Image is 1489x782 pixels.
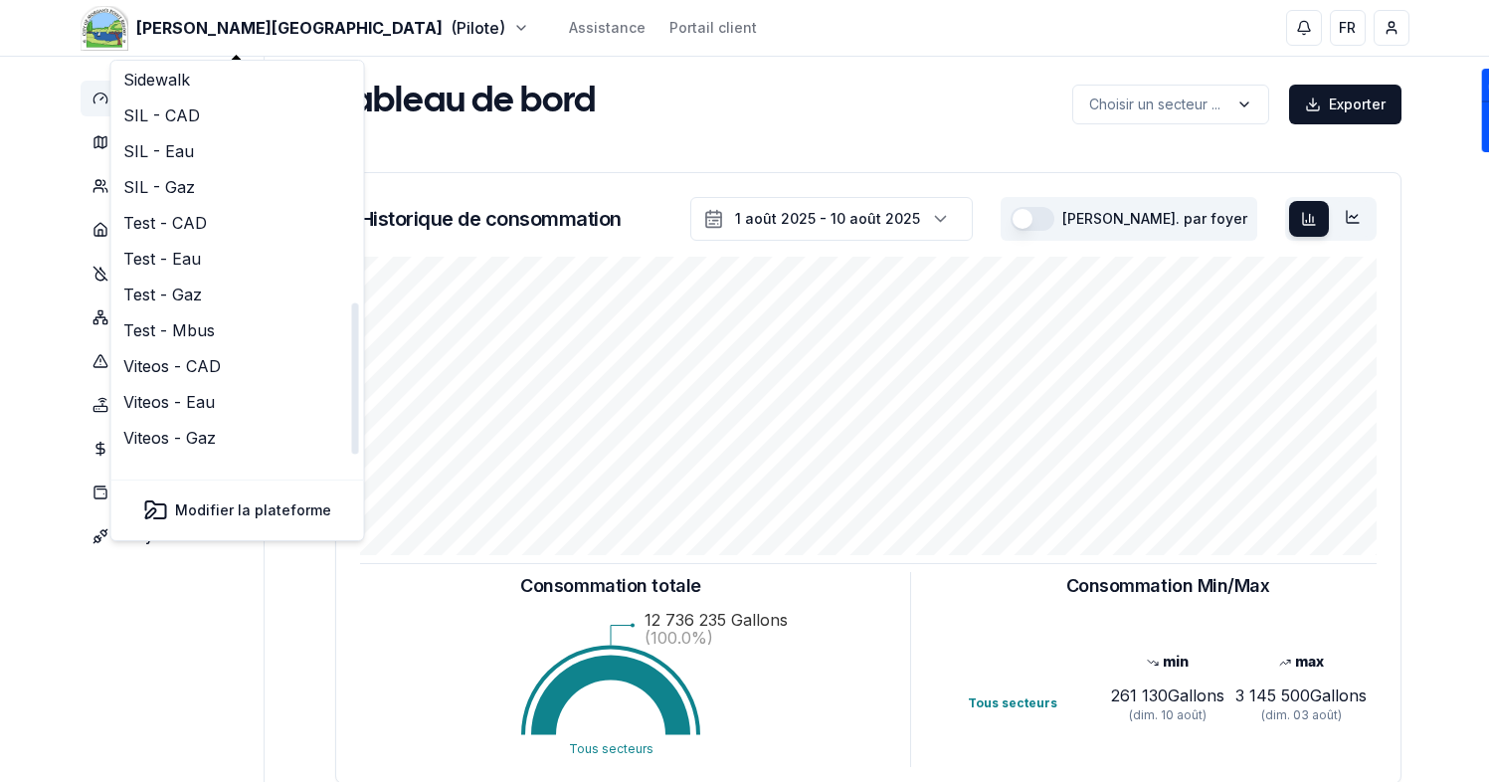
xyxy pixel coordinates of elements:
a: Test - CAD [115,205,360,241]
text: 12 736 235 Gallons [645,610,788,630]
text: Tous secteurs [569,741,653,756]
div: (dim. 03 août) [1234,707,1368,723]
a: Test - Gaz [115,277,360,312]
h3: Consommation totale [520,572,700,600]
div: 3 145 500 Gallons [1234,684,1368,707]
div: max [1234,652,1368,672]
a: SIL - Gaz [115,169,360,205]
div: (dim. 10 août) [1101,707,1234,723]
a: Viteos - Eau [115,384,360,420]
a: SIL - Eau [115,133,360,169]
button: Modifier la plateforme [123,490,352,530]
h3: Consommation Min/Max [1066,572,1270,600]
a: Viteos - Gaz [115,420,360,456]
a: Sidewalk [115,62,360,98]
a: Viteos - CAD [115,348,360,384]
div: 261 130 Gallons [1101,684,1234,707]
text: (100.0%) [645,628,713,648]
a: SIL - CAD [115,98,360,133]
div: Tous secteurs [968,695,1101,711]
div: min [1101,652,1234,672]
a: Test - Eau [115,241,360,277]
a: Test - Mbus [115,312,360,348]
